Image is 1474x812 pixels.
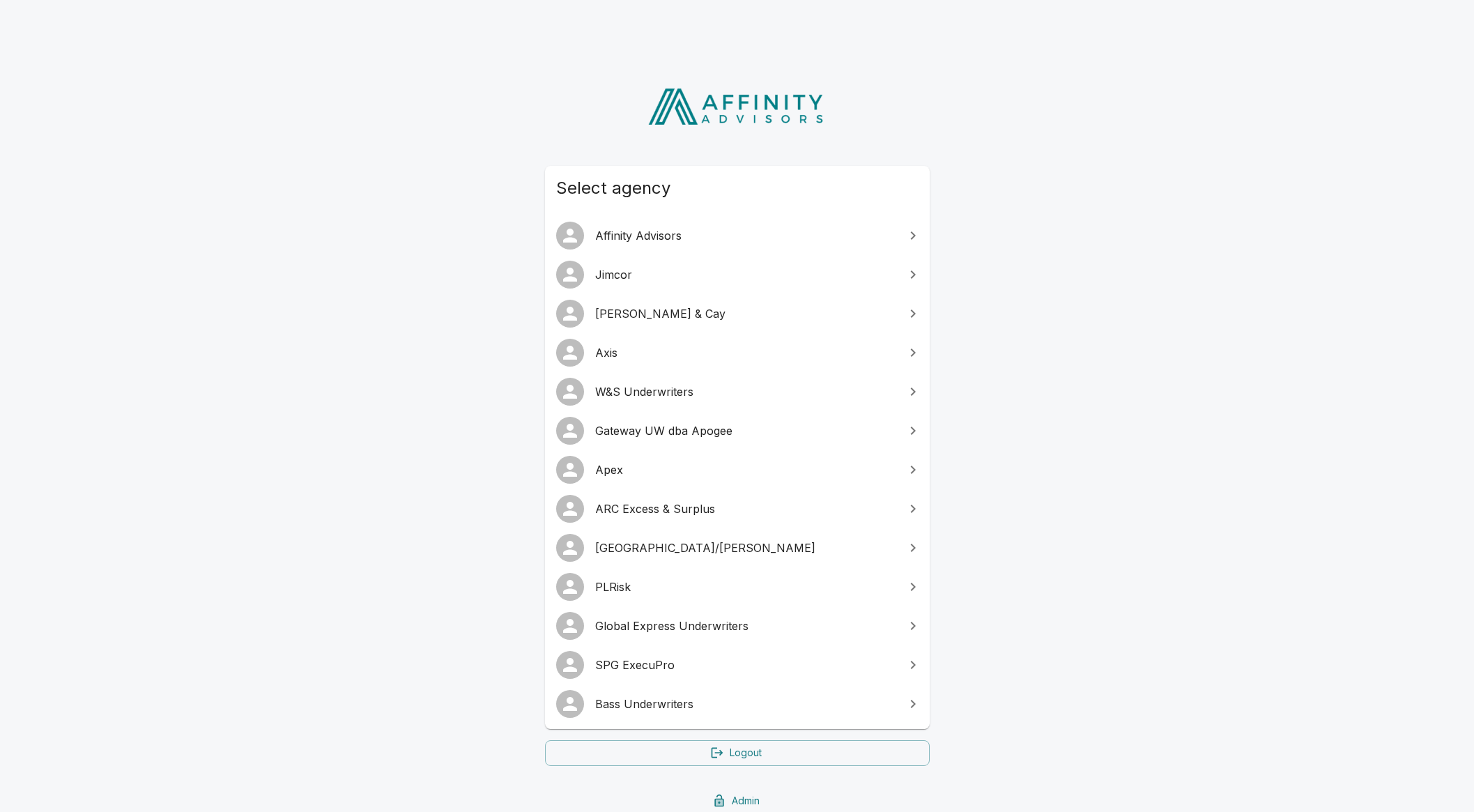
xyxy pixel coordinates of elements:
a: SPG ExecuPro [545,645,930,684]
a: Jimcor [545,255,930,294]
span: ARC Excess & Surplus [595,500,896,517]
span: Apex [595,461,896,478]
span: Jimcor [595,266,896,283]
a: ARC Excess & Surplus [545,489,930,528]
a: Logout [545,740,930,766]
span: W&S Underwriters [595,383,896,400]
span: Gateway UW dba Apogee [595,422,896,439]
a: [GEOGRAPHIC_DATA]/[PERSON_NAME] [545,528,930,567]
a: Axis [545,333,930,372]
a: Bass Underwriters [545,684,930,723]
span: Affinity Advisors [595,227,896,244]
a: Gateway UW dba Apogee [545,411,930,450]
span: [GEOGRAPHIC_DATA]/[PERSON_NAME] [595,539,896,556]
a: [PERSON_NAME] & Cay [545,294,930,333]
a: Affinity Advisors [545,216,930,255]
a: Apex [545,450,930,489]
a: Global Express Underwriters [545,606,930,645]
span: PLRisk [595,579,896,595]
span: Bass Underwriters [595,696,896,712]
a: W&S Underwriters [545,372,930,411]
span: [PERSON_NAME] & Cay [595,305,896,322]
span: Global Express Underwriters [595,618,896,634]
span: SPG ExecuPro [595,657,896,673]
a: PLRisk [545,567,930,606]
span: Axis [595,344,896,361]
span: Select agency [556,177,919,199]
img: Affinity Advisors Logo [637,84,837,130]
